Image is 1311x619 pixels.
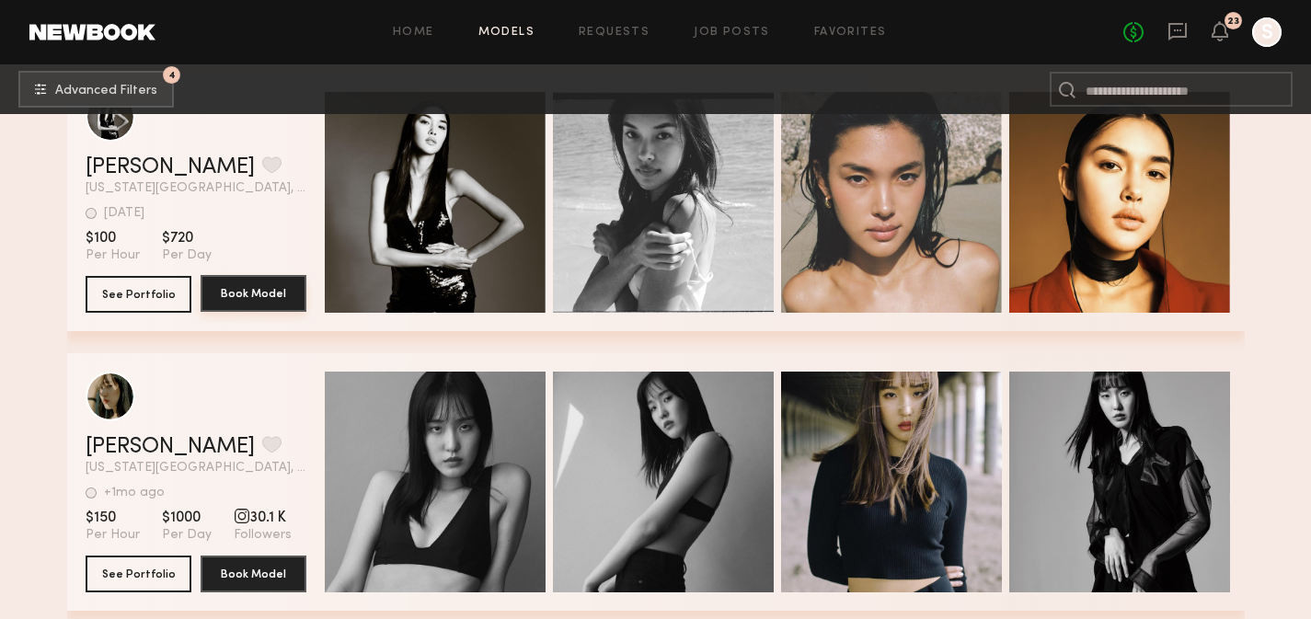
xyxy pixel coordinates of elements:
[104,487,165,499] div: +1mo ago
[86,527,140,544] span: Per Hour
[86,509,140,527] span: $150
[86,182,306,195] span: [US_STATE][GEOGRAPHIC_DATA], [GEOGRAPHIC_DATA]
[162,527,212,544] span: Per Day
[55,85,157,97] span: Advanced Filters
[201,556,306,592] button: Book Model
[162,229,212,247] span: $720
[18,71,174,108] button: 4Advanced Filters
[234,509,292,527] span: 30.1 K
[393,27,434,39] a: Home
[1227,17,1239,27] div: 23
[86,156,255,178] a: [PERSON_NAME]
[478,27,535,39] a: Models
[814,27,887,39] a: Favorites
[234,527,292,544] span: Followers
[162,509,212,527] span: $1000
[86,247,140,264] span: Per Hour
[579,27,650,39] a: Requests
[694,27,770,39] a: Job Posts
[168,71,176,79] span: 4
[201,276,306,313] a: Book Model
[162,247,212,264] span: Per Day
[86,276,191,313] button: See Portfolio
[201,275,306,312] button: Book Model
[86,436,255,458] a: [PERSON_NAME]
[86,462,306,475] span: [US_STATE][GEOGRAPHIC_DATA], [GEOGRAPHIC_DATA]
[86,229,140,247] span: $100
[1252,17,1282,47] a: S
[104,207,144,220] div: [DATE]
[86,556,191,592] button: See Portfolio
